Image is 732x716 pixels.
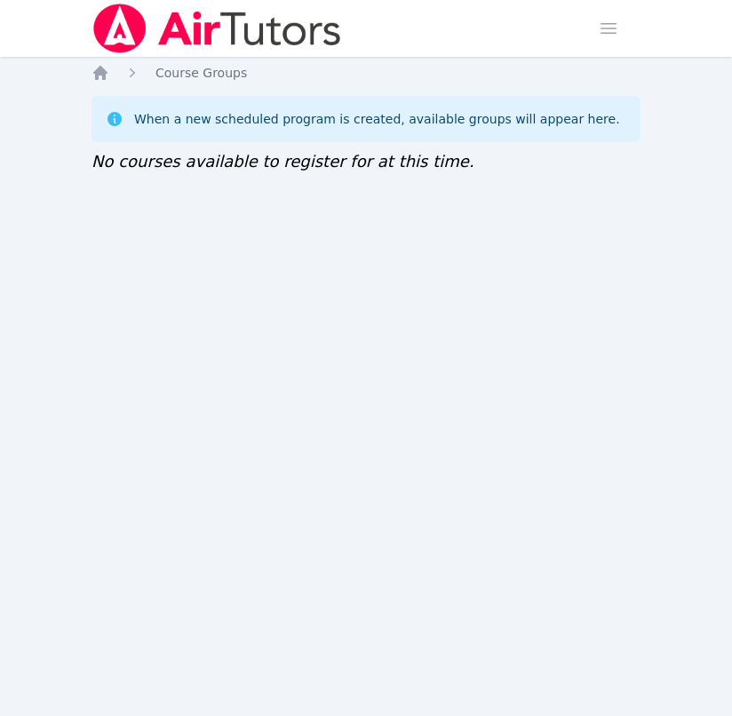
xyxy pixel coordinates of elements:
[91,4,343,53] img: Air Tutors
[134,110,620,128] div: When a new scheduled program is created, available groups will appear here.
[91,152,474,171] span: No courses available to register for at this time.
[155,66,247,80] span: Course Groups
[155,64,247,82] a: Course Groups
[91,64,640,82] nav: Breadcrumb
